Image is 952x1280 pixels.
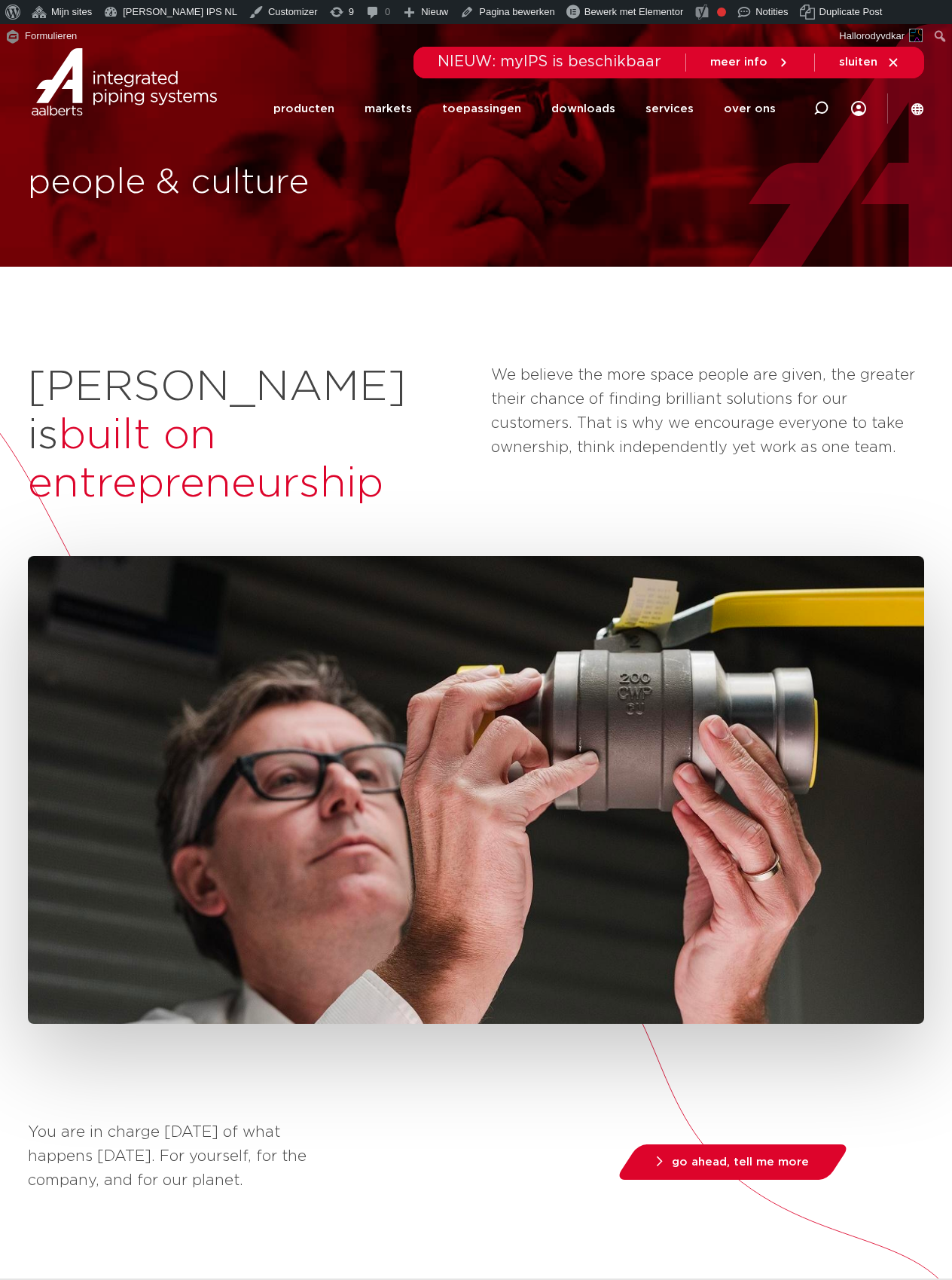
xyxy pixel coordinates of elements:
span: rodyvdkar [862,30,905,41]
a: meer info [710,56,790,69]
h1: people & culture [28,159,468,207]
span: meer info [710,57,767,68]
nav: Menu [851,78,866,139]
span: go ahead, tell me more [672,1156,809,1168]
div: Focus keyphrase niet ingevuld [717,8,726,17]
a: downloads [551,80,615,138]
p: We believe the more space people are given, the greater their chance of finding brilliant solutio... [491,363,924,460]
a: producten [273,80,334,138]
a: Hallo [834,24,929,48]
span: sluiten [839,57,877,68]
a: toepassingen [442,80,521,138]
span: built on entrepreneurship [28,414,383,505]
span: Bewerk met Elementor [584,6,684,17]
: my IPS [851,78,866,139]
h2: [PERSON_NAME] is [28,363,476,508]
nav: Menu [273,80,776,138]
p: You are in charge [DATE] of what happens [DATE]. For yourself, for the company, and for our planet. [28,1120,336,1193]
a: go ahead, tell me more [615,1144,851,1180]
span: NIEUW: myIPS is beschikbaar [438,54,661,69]
a: markets [365,80,412,138]
a: services [645,80,694,138]
a: over ons [724,80,776,138]
a: sluiten [839,56,900,69]
span: Formulieren [25,24,77,48]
